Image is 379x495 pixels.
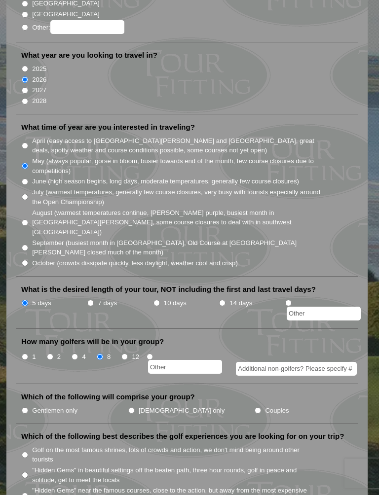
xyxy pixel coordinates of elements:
[32,298,51,308] label: 5 days
[21,392,195,402] label: Which of the following will comprise your group?
[32,136,321,155] label: April (easy access to [GEOGRAPHIC_DATA][PERSON_NAME] and [GEOGRAPHIC_DATA], great deals, spotty w...
[32,177,299,186] label: June (high season begins, long days, moderate temperatures, generally few course closures)
[32,85,46,95] label: 2027
[164,298,187,308] label: 10 days
[32,64,46,74] label: 2025
[32,238,321,257] label: September (busiest month in [GEOGRAPHIC_DATA], Old Course at [GEOGRAPHIC_DATA][PERSON_NAME] close...
[50,20,124,34] input: Other:
[32,258,238,268] label: October (crowds dissipate quickly, less daylight, weather cool and crisp)
[287,307,361,320] input: Other
[32,75,46,85] label: 2026
[132,352,140,362] label: 12
[265,406,289,416] label: Couples
[21,284,316,294] label: What is the desired length of your tour, NOT including the first and last travel days?
[32,20,124,34] label: Other:
[236,362,357,376] input: Additional non-golfers? Please specify #
[32,406,77,416] label: Gentlemen only
[32,445,321,464] label: Golf on the most famous shrines, lots of crowds and action, we don't mind being around other tour...
[57,352,61,362] label: 2
[107,352,111,362] label: 8
[32,9,99,19] label: [GEOGRAPHIC_DATA]
[21,431,344,441] label: Which of the following best describes the golf experiences you are looking for on your trip?
[21,337,164,347] label: How many golfers will be in your group?
[82,352,85,362] label: 4
[98,298,117,308] label: 7 days
[21,122,195,132] label: What time of year are you interested in traveling?
[139,406,225,416] label: [DEMOGRAPHIC_DATA] only
[32,465,321,485] label: "Hidden Gems" in beautiful settings off the beaten path, three hour rounds, golf in peace and sol...
[32,96,46,106] label: 2028
[21,50,157,60] label: What year are you looking to travel in?
[32,156,321,176] label: May (always popular, gorse in bloom, busier towards end of the month, few course closures due to ...
[148,360,222,374] input: Other
[229,298,252,308] label: 14 days
[32,208,321,237] label: August (warmest temperatures continue, [PERSON_NAME] purple, busiest month in [GEOGRAPHIC_DATA][P...
[32,187,321,207] label: July (warmest temperatures, generally few course closures, very busy with tourists especially aro...
[32,352,36,362] label: 1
